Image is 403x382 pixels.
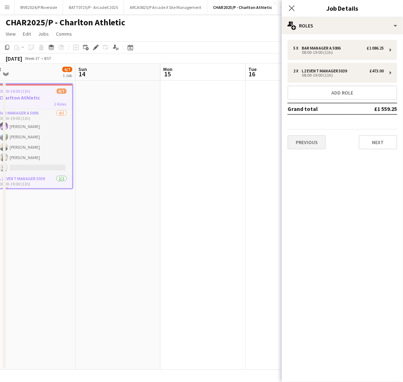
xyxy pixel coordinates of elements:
[15,0,63,14] button: RIVE2024/P Riverside
[3,29,19,39] a: View
[56,31,72,37] span: Comms
[78,66,87,72] span: Sun
[207,0,278,14] button: CHAR2025/P - Charlton Athletic
[38,31,49,37] span: Jobs
[23,31,31,37] span: Edit
[24,56,41,61] span: Week 37
[288,86,397,100] button: Add role
[6,31,16,37] span: View
[293,68,302,73] div: 2 x
[20,29,34,39] a: Edit
[62,67,72,72] span: 6/7
[248,70,257,78] span: 16
[288,135,326,149] button: Previous
[6,17,125,28] h1: CHAR2025/P - Charlton Athletic
[302,46,344,51] div: Bar Manager A 5006
[63,73,72,78] div: 1 Job
[5,188,9,192] span: !
[53,29,75,39] a: Comms
[124,0,207,14] button: ARCA0825/P Arcade X Site Management
[282,4,403,13] h3: Job Details
[288,103,352,114] td: Grand total
[249,66,257,72] span: Tue
[164,66,173,72] span: Mon
[6,55,22,62] div: [DATE]
[77,70,87,78] span: 14
[35,29,52,39] a: Jobs
[55,101,67,107] span: 2 Roles
[63,0,124,14] button: BATT0725/P - ArcadeX 2025
[44,56,51,61] div: BST
[57,88,67,94] span: 6/7
[302,68,350,73] div: L2 Event Manager 5039
[367,46,384,51] div: £1 086.25
[293,51,384,54] div: 08:00-19:00 (11h)
[293,46,302,51] div: 5 x
[370,68,384,73] div: £473.00
[352,103,397,114] td: £1 559.25
[359,135,397,149] button: Next
[282,17,403,34] div: Roles
[162,70,173,78] span: 15
[293,73,384,77] div: 08:00-19:00 (11h)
